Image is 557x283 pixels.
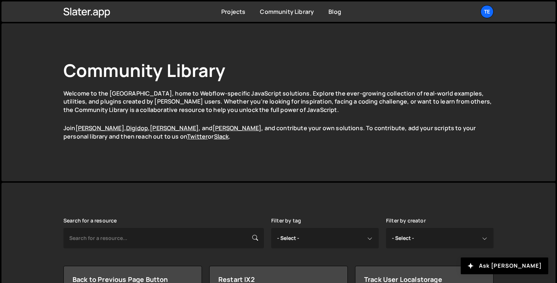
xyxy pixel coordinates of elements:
label: Search for a resource [63,218,117,224]
p: Join , , , and , and contribute your own solutions. To contribute, add your scripts to your perso... [63,124,494,140]
label: Filter by creator [386,218,426,224]
a: Digidop [126,124,148,132]
input: Search for a resource... [63,228,264,248]
h1: Community Library [63,58,494,82]
a: te [480,5,494,18]
a: Slack [214,132,229,140]
a: Blog [328,8,341,16]
a: [PERSON_NAME] [75,124,124,132]
a: Projects [221,8,245,16]
p: Welcome to the [GEOGRAPHIC_DATA], home to Webflow-specific JavaScript solutions. Explore the ever... [63,89,494,114]
a: [PERSON_NAME] [150,124,199,132]
button: Ask [PERSON_NAME] [461,257,548,274]
label: Filter by tag [271,218,301,224]
a: Twitter [187,132,208,140]
a: Community Library [260,8,314,16]
a: [PERSON_NAME] [213,124,261,132]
